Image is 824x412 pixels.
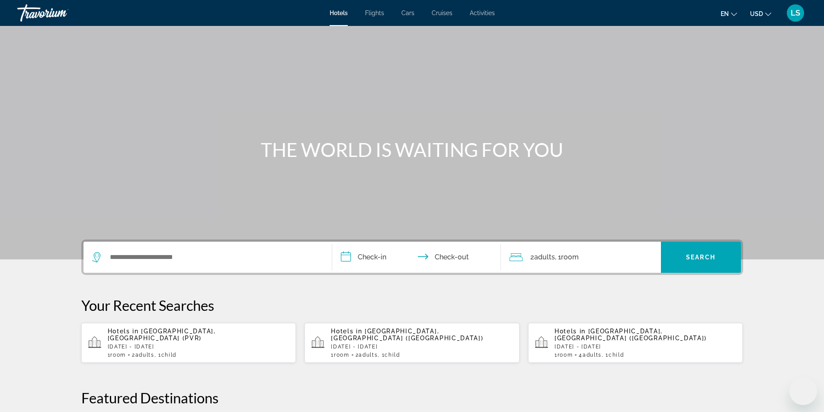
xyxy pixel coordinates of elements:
span: Room [110,352,126,358]
a: Travorium [17,2,104,24]
span: 1 [108,352,126,358]
button: Search [661,242,741,273]
span: 4 [579,352,602,358]
span: Adults [359,352,378,358]
h1: THE WORLD IS WAITING FOR YOU [250,138,574,161]
button: Hotels in [GEOGRAPHIC_DATA], [GEOGRAPHIC_DATA] (PVR)[DATE] - [DATE]1Room2Adults, 1Child [81,323,296,363]
span: LS [791,9,800,17]
span: USD [750,10,763,17]
span: Room [561,253,579,261]
span: Adults [534,253,555,261]
p: [DATE] - [DATE] [331,344,513,350]
a: Cruises [432,10,452,16]
span: Room [558,352,573,358]
a: Flights [365,10,384,16]
span: , 1 [378,352,400,358]
span: Child [385,352,400,358]
span: Child [161,352,176,358]
p: [DATE] - [DATE] [108,344,289,350]
a: Cars [401,10,414,16]
p: Your Recent Searches [81,297,743,314]
span: [GEOGRAPHIC_DATA], [GEOGRAPHIC_DATA] ([GEOGRAPHIC_DATA]) [555,328,707,342]
button: Change currency [750,7,771,20]
button: User Menu [784,4,807,22]
button: Travelers: 2 adults, 0 children [501,242,661,273]
span: 2 [132,352,154,358]
span: Room [334,352,349,358]
span: [GEOGRAPHIC_DATA], [GEOGRAPHIC_DATA] (PVR) [108,328,216,342]
span: Hotels in [331,328,362,335]
span: Hotels in [108,328,139,335]
button: Change language [721,7,737,20]
span: Child [609,352,624,358]
span: 1 [331,352,349,358]
span: 2 [356,352,378,358]
span: [GEOGRAPHIC_DATA], [GEOGRAPHIC_DATA] ([GEOGRAPHIC_DATA]) [331,328,483,342]
span: 2 [530,251,555,263]
span: en [721,10,729,17]
span: Hotels in [555,328,586,335]
span: , 1 [154,352,176,358]
span: , 1 [602,352,624,358]
a: Activities [470,10,495,16]
button: Hotels in [GEOGRAPHIC_DATA], [GEOGRAPHIC_DATA] ([GEOGRAPHIC_DATA])[DATE] - [DATE]1Room4Adults, 1C... [528,323,743,363]
h2: Featured Destinations [81,389,743,406]
div: Search widget [83,242,741,273]
span: , 1 [555,251,579,263]
span: 1 [555,352,573,358]
button: Check in and out dates [332,242,501,273]
a: Hotels [330,10,348,16]
button: Hotels in [GEOGRAPHIC_DATA], [GEOGRAPHIC_DATA] ([GEOGRAPHIC_DATA])[DATE] - [DATE]1Room2Adults, 1C... [305,323,519,363]
span: Adults [135,352,154,358]
iframe: Button to launch messaging window [789,377,817,405]
span: Search [686,254,715,261]
p: [DATE] - [DATE] [555,344,736,350]
span: Adults [583,352,602,358]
